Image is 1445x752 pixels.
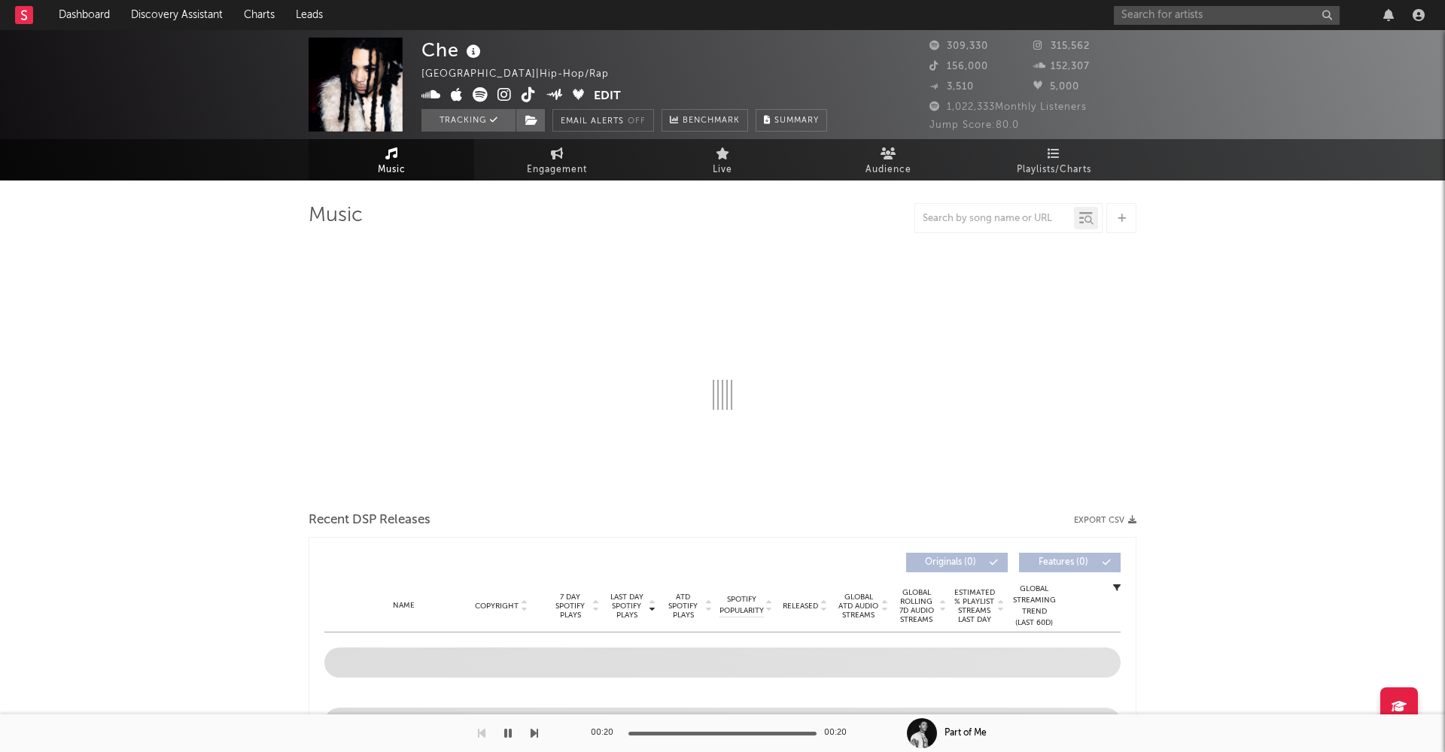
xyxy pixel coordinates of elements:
input: Search by song name or URL [915,213,1074,225]
span: Benchmark [683,112,740,130]
div: Che [421,38,485,62]
span: Playlists/Charts [1017,161,1091,179]
span: Estimated % Playlist Streams Last Day [954,588,995,624]
span: 315,562 [1033,41,1090,51]
span: Music [378,161,406,179]
a: Audience [805,139,971,180]
button: Edit [594,87,621,106]
button: Tracking [421,109,516,132]
span: Copyright [475,602,519,611]
button: Features(0) [1019,553,1121,572]
span: Last Day Spotify Plays [607,593,646,620]
div: Global Streaming Trend (Last 60D) [1011,584,1057,629]
span: Summary [774,117,819,125]
button: Originals(0) [906,553,1008,572]
a: Playlists/Charts [971,139,1136,180]
span: Audience [865,161,911,179]
a: Benchmark [662,109,748,132]
span: Global ATD Audio Streams [838,593,879,620]
span: 156,000 [929,62,988,71]
input: Search for artists [1114,6,1340,25]
span: Spotify Popularity [719,594,764,617]
span: 3,510 [929,82,974,92]
span: Features ( 0 ) [1029,558,1098,567]
span: Released [783,602,818,611]
span: Originals ( 0 ) [916,558,985,567]
span: 309,330 [929,41,988,51]
div: Name [354,600,453,611]
span: Jump Score: 80.0 [929,120,1019,130]
span: 7 Day Spotify Plays [550,593,590,620]
span: 5,000 [1033,82,1079,92]
div: 00:20 [824,724,854,742]
a: Music [309,139,474,180]
button: Summary [756,109,827,132]
button: Export CSV [1074,516,1136,525]
button: Email AlertsOff [552,109,654,132]
span: Recent DSP Releases [309,511,430,529]
div: 00:20 [591,724,621,742]
em: Off [628,117,646,126]
span: Live [713,161,732,179]
span: 152,307 [1033,62,1090,71]
div: [GEOGRAPHIC_DATA] | Hip-Hop/Rap [421,65,626,83]
div: Part of Me [945,726,987,740]
span: 1,022,333 Monthly Listeners [929,102,1087,112]
a: Engagement [474,139,640,180]
span: Engagement [527,161,587,179]
span: ATD Spotify Plays [663,593,703,620]
a: Live [640,139,805,180]
span: Global Rolling 7D Audio Streams [896,588,937,624]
